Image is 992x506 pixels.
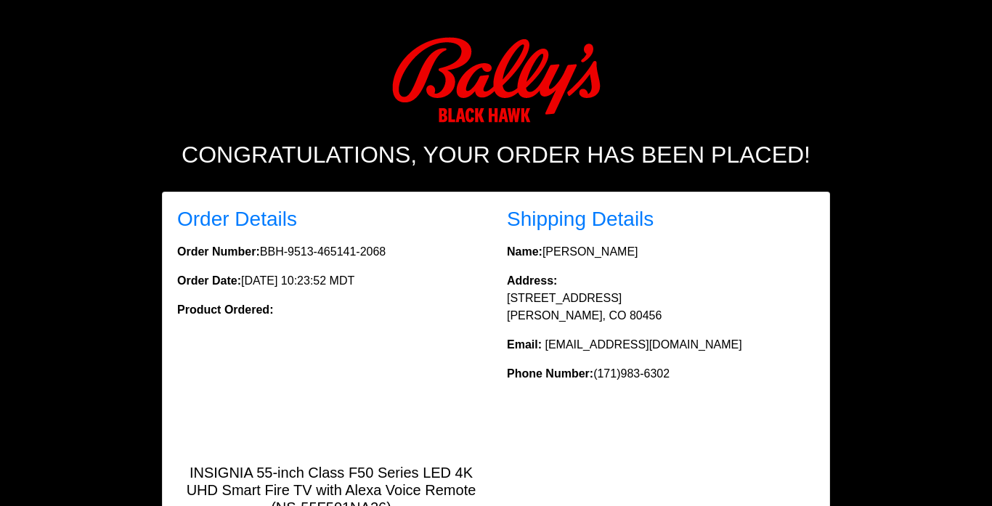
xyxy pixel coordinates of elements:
[507,365,815,383] p: (171)983-6302
[507,245,542,258] strong: Name:
[177,245,260,258] strong: Order Number:
[93,141,899,168] h2: Congratulations, your order has been placed!
[507,367,593,380] strong: Phone Number:
[177,243,485,261] p: BBH-9513-465141-2068
[507,338,542,351] strong: Email:
[507,243,815,261] p: [PERSON_NAME]
[507,336,815,354] p: [EMAIL_ADDRESS][DOMAIN_NAME]
[177,274,241,287] strong: Order Date:
[391,36,601,123] img: Logo
[177,272,485,290] p: [DATE] 10:23:52 MDT
[177,303,273,316] strong: Product Ordered:
[507,272,815,325] p: [STREET_ADDRESS] [PERSON_NAME], CO 80456
[507,274,557,287] strong: Address:
[177,207,485,232] h3: Order Details
[507,207,815,232] h3: Shipping Details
